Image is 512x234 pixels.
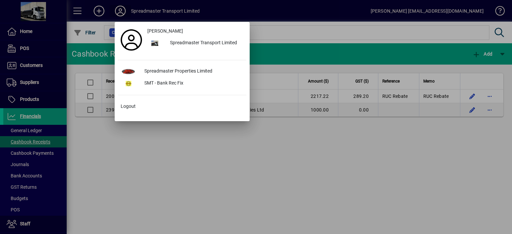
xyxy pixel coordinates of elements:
span: [PERSON_NAME] [147,28,183,35]
a: Profile [118,34,145,46]
button: SMT - Bank Rec Fix [118,78,246,90]
div: Spreadmaster Transport Limited [165,37,246,49]
a: [PERSON_NAME] [145,25,246,37]
span: Logout [121,103,136,110]
button: Logout [118,101,246,113]
div: Spreadmaster Properties Limited [139,66,246,78]
div: SMT - Bank Rec Fix [139,78,246,90]
button: Spreadmaster Transport Limited [145,37,246,49]
button: Spreadmaster Properties Limited [118,66,246,78]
